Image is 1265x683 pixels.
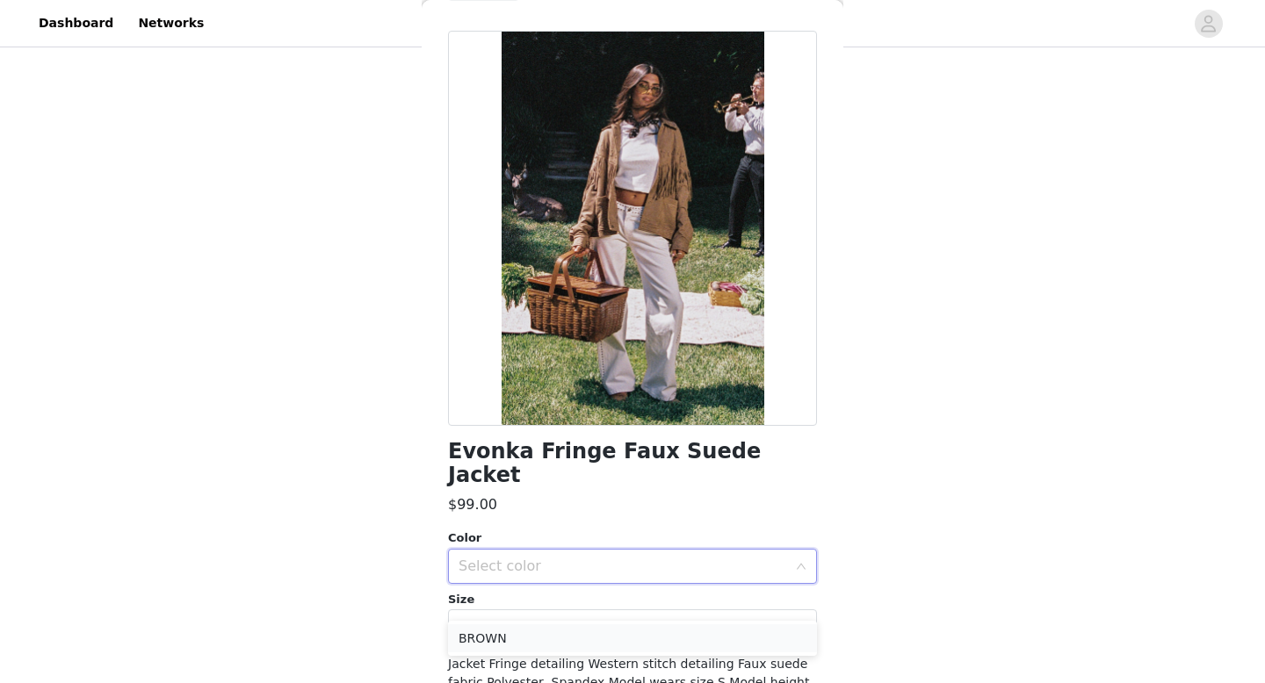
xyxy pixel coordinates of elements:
i: icon: down [796,561,806,573]
a: Networks [127,4,214,43]
div: avatar [1200,10,1217,38]
div: Select size [459,618,787,636]
h3: $99.00 [448,494,497,515]
li: BROWN [448,624,817,652]
div: Color [448,529,817,547]
div: Select color [459,557,787,575]
h1: Evonka Fringe Faux Suede Jacket [448,440,817,487]
div: Size [448,591,817,608]
a: Dashboard [28,4,124,43]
